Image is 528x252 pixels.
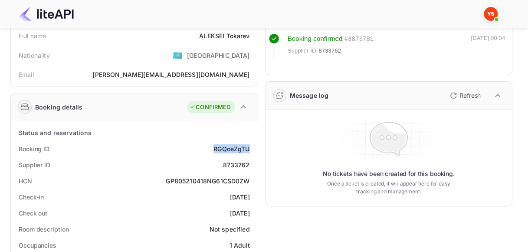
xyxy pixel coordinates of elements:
[19,144,49,153] div: Booking ID
[229,241,249,250] div: 1 Adult
[187,51,250,60] div: [GEOGRAPHIC_DATA]
[484,7,498,21] img: Yandex Support
[166,176,249,186] div: GP805210418NG61CSD0ZW
[19,128,92,137] div: Status and reservations
[19,192,44,202] div: Check-in
[323,169,455,178] p: No tickets have been created for this booking.
[210,225,250,234] div: Not specified
[19,7,74,21] img: LiteAPI Logo
[19,241,56,250] div: Occupancies
[323,180,455,196] p: Once a ticket is created, it will appear here for easy tracking and management.
[445,89,484,103] button: Refresh
[230,192,250,202] div: [DATE]
[288,46,318,55] span: Supplier ID:
[290,91,329,100] div: Message log
[288,34,343,44] div: Booking confirmed
[471,34,505,59] div: [DATE] 00:04
[19,51,50,60] div: Nationality
[19,160,50,169] div: Supplier ID
[223,160,249,169] div: 8733762
[318,46,341,55] span: 8733762
[344,34,374,44] div: # 3873781
[459,91,481,100] p: Refresh
[189,103,230,112] div: CONFIRMED
[19,176,32,186] div: HCN
[92,70,249,79] div: [PERSON_NAME][EMAIL_ADDRESS][DOMAIN_NAME]
[19,209,47,218] div: Check out
[19,70,34,79] div: Email
[19,225,69,234] div: Room description
[173,47,183,63] span: United States
[199,31,249,40] div: ALEKSEI Tokarev
[213,144,249,153] div: RGQoeZgTU
[19,31,46,40] div: Full name
[35,103,82,112] div: Booking details
[230,209,250,218] div: [DATE]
